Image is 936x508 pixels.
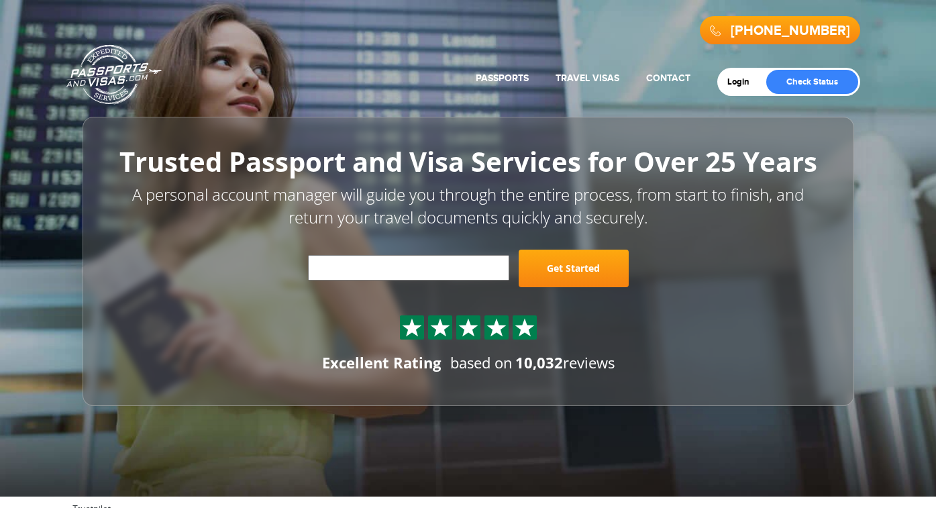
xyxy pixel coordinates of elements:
a: Check Status [766,70,858,94]
a: Passports & [DOMAIN_NAME] [66,44,162,105]
a: Travel Visas [556,72,619,84]
div: Excellent Rating [322,352,441,373]
a: Login [727,77,759,87]
img: Sprite St [486,317,507,338]
a: Get Started [519,250,629,287]
img: Sprite St [515,317,535,338]
span: reviews [515,352,615,372]
strong: 10,032 [515,352,563,372]
img: Sprite St [402,317,422,338]
img: Sprite St [430,317,450,338]
span: based on [450,352,513,372]
a: Passports [476,72,529,84]
p: A personal account manager will guide you through the entire process, from start to finish, and r... [113,183,824,230]
img: Sprite St [458,317,478,338]
a: Contact [646,72,690,84]
h1: Trusted Passport and Visa Services for Over 25 Years [113,147,824,176]
a: [PHONE_NUMBER] [731,23,850,39]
